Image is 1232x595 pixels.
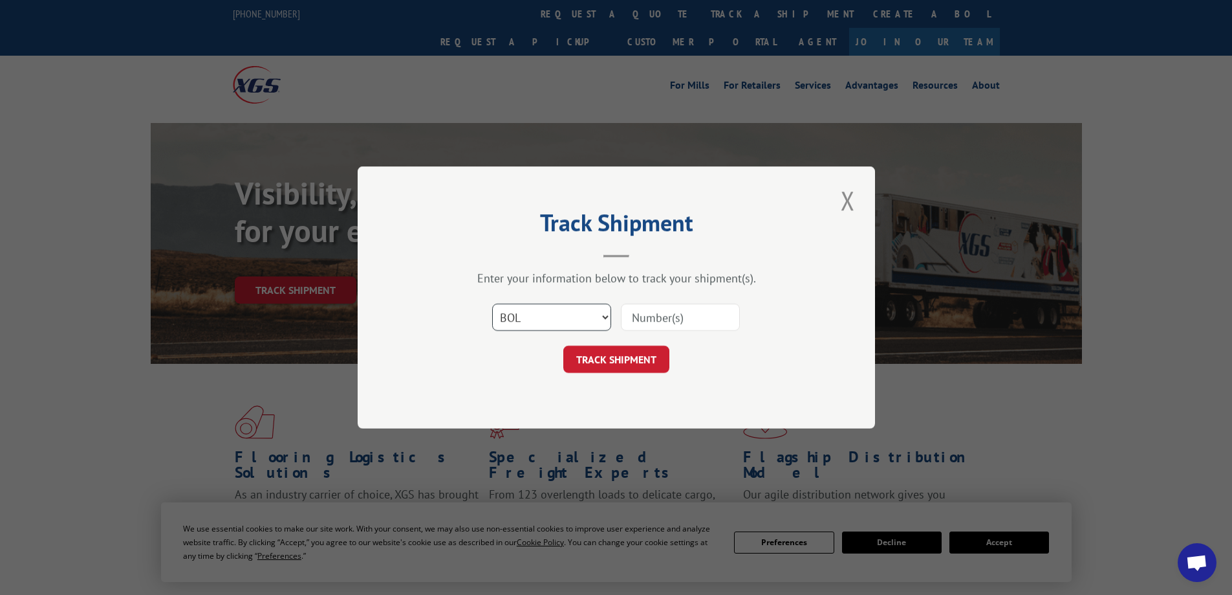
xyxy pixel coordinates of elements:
a: Open chat [1178,543,1216,582]
input: Number(s) [621,304,740,331]
h2: Track Shipment [422,214,810,238]
button: Close modal [837,183,859,218]
div: Enter your information below to track your shipment(s). [422,271,810,286]
button: TRACK SHIPMENT [563,346,669,373]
